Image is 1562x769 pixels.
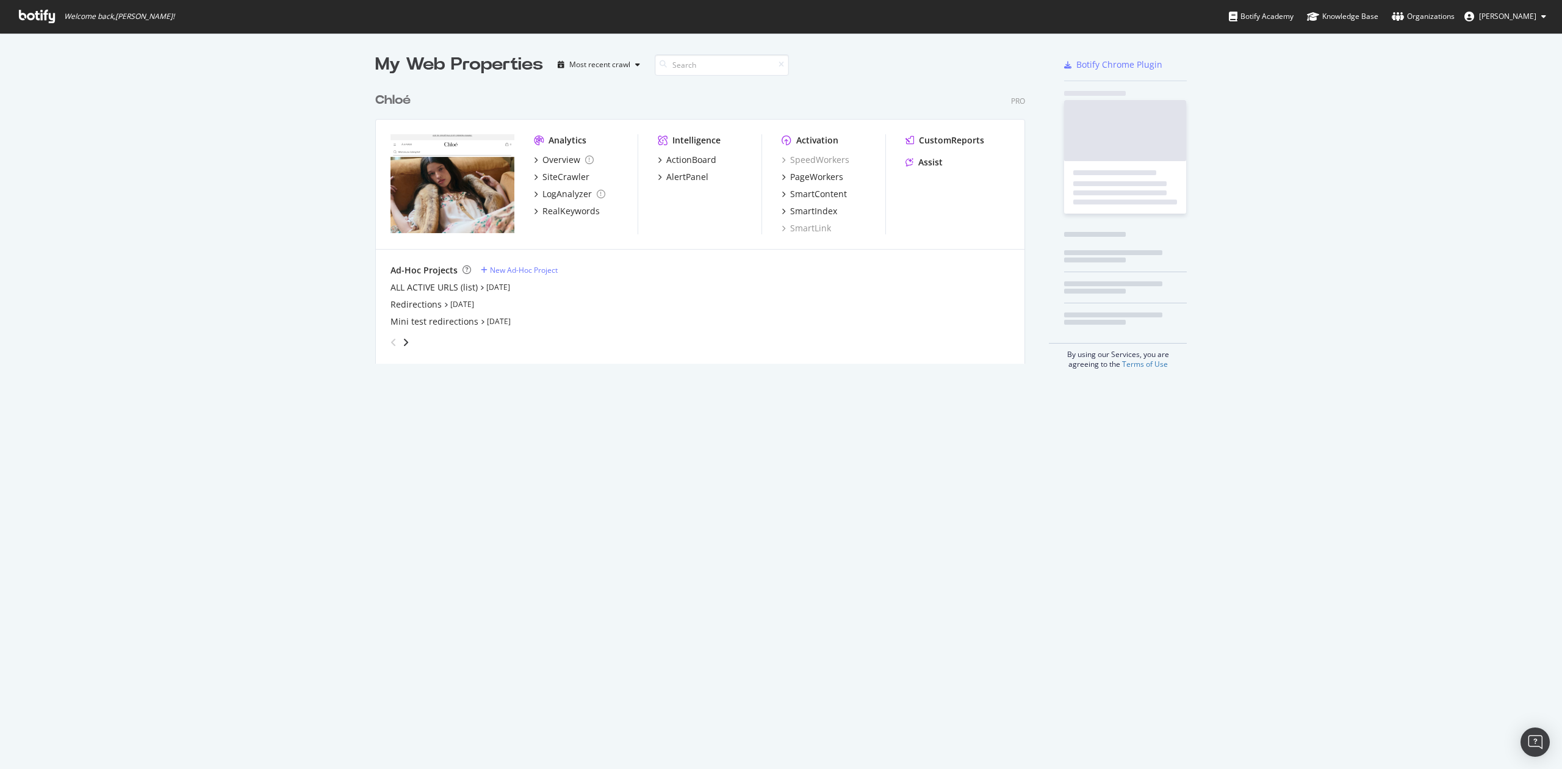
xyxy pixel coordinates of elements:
[782,188,847,200] a: SmartContent
[542,205,600,217] div: RealKeywords
[919,134,984,146] div: CustomReports
[549,134,586,146] div: Analytics
[534,171,589,183] a: SiteCrawler
[481,265,558,275] a: New Ad-Hoc Project
[450,299,474,309] a: [DATE]
[672,134,721,146] div: Intelligence
[790,171,843,183] div: PageWorkers
[1076,59,1162,71] div: Botify Chrome Plugin
[375,92,411,109] div: Chloé
[1455,7,1556,26] button: [PERSON_NAME]
[390,134,514,233] img: www.chloe.com
[918,156,943,168] div: Assist
[401,336,410,348] div: angle-right
[666,171,708,183] div: AlertPanel
[534,154,594,166] a: Overview
[534,205,600,217] a: RealKeywords
[487,316,511,327] a: [DATE]
[390,281,478,294] a: ALL ACTIVE URLS (list)
[486,282,510,292] a: [DATE]
[553,55,645,74] button: Most recent crawl
[658,154,716,166] a: ActionBoard
[1011,96,1025,106] div: Pro
[658,171,708,183] a: AlertPanel
[796,134,838,146] div: Activation
[542,154,580,166] div: Overview
[790,188,847,200] div: SmartContent
[386,333,401,352] div: angle-left
[782,154,849,166] a: SpeedWorkers
[782,171,843,183] a: PageWorkers
[375,92,416,109] a: Chloé
[542,171,589,183] div: SiteCrawler
[390,316,478,328] a: Mini test redirections
[542,188,592,200] div: LogAnalyzer
[905,134,984,146] a: CustomReports
[1064,59,1162,71] a: Botify Chrome Plugin
[1229,10,1294,23] div: Botify Academy
[534,188,605,200] a: LogAnalyzer
[1122,359,1168,369] a: Terms of Use
[390,298,442,311] a: Redirections
[905,156,943,168] a: Assist
[1521,727,1550,757] div: Open Intercom Messenger
[1392,10,1455,23] div: Organizations
[64,12,175,21] span: Welcome back, [PERSON_NAME] !
[1307,10,1378,23] div: Knowledge Base
[490,265,558,275] div: New Ad-Hoc Project
[375,52,543,77] div: My Web Properties
[1049,343,1187,369] div: By using our Services, you are agreeing to the
[569,61,630,68] div: Most recent crawl
[782,222,831,234] a: SmartLink
[790,205,837,217] div: SmartIndex
[375,77,1035,364] div: grid
[782,205,837,217] a: SmartIndex
[1479,11,1536,21] span: Noemie De Rivoire
[655,54,789,76] input: Search
[390,264,458,276] div: Ad-Hoc Projects
[666,154,716,166] div: ActionBoard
